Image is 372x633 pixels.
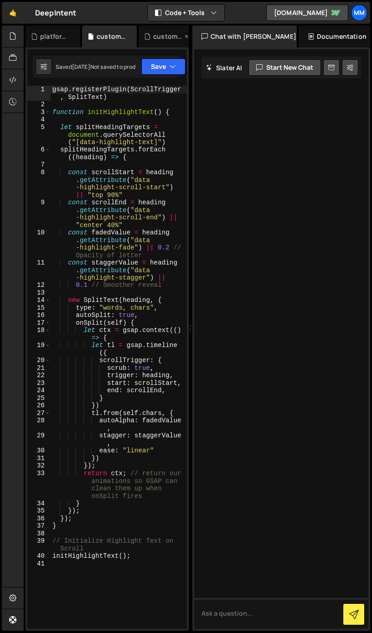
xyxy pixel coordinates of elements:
div: 25 [27,394,51,402]
div: Documentation [299,26,370,47]
div: 6 [27,146,51,161]
div: 10 [27,229,51,259]
div: 7 [27,161,51,169]
div: 18 [27,327,51,342]
div: 24 [27,387,51,394]
div: 26 [27,402,51,410]
div: [DATE] [72,63,90,71]
div: 35 [27,507,51,515]
div: 14 [27,296,51,304]
div: DeepIntent [35,7,77,18]
div: 40 [27,552,51,560]
div: 29 [27,432,51,447]
div: 20 [27,357,51,364]
div: 9 [27,199,51,229]
div: 23 [27,379,51,387]
div: 32 [27,462,51,470]
div: 12 [27,281,51,289]
div: custom.css [153,32,182,41]
div: platform.js [40,32,69,41]
div: 19 [27,342,51,357]
a: mm [351,5,367,21]
div: 15 [27,304,51,312]
div: 28 [27,417,51,432]
div: 16 [27,311,51,319]
div: 8 [27,169,51,199]
div: 37 [27,522,51,530]
button: Start new chat [248,59,321,76]
div: Not saved to prod [90,63,136,71]
div: 39 [27,537,51,552]
div: 3 [27,109,51,116]
h2: Slater AI [206,63,243,72]
div: 34 [27,500,51,508]
a: 🤙 [2,2,24,24]
div: 17 [27,319,51,327]
div: 41 [27,560,51,568]
div: 30 [27,447,51,455]
div: 13 [27,289,51,297]
div: Chat with [PERSON_NAME] [192,26,297,47]
div: 38 [27,530,51,538]
div: 11 [27,259,51,282]
div: 5 [27,124,51,146]
div: 27 [27,410,51,417]
div: 4 [27,116,51,124]
a: [DOMAIN_NAME] [266,5,348,21]
div: 36 [27,515,51,523]
div: custom.js [97,32,126,41]
div: 33 [27,470,51,500]
button: Code + Tools [148,5,224,21]
div: 22 [27,372,51,379]
div: 21 [27,364,51,372]
div: 1 [27,86,51,101]
div: 31 [27,455,51,462]
div: 2 [27,101,51,109]
div: Saved [56,63,90,71]
button: Save [141,58,186,75]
